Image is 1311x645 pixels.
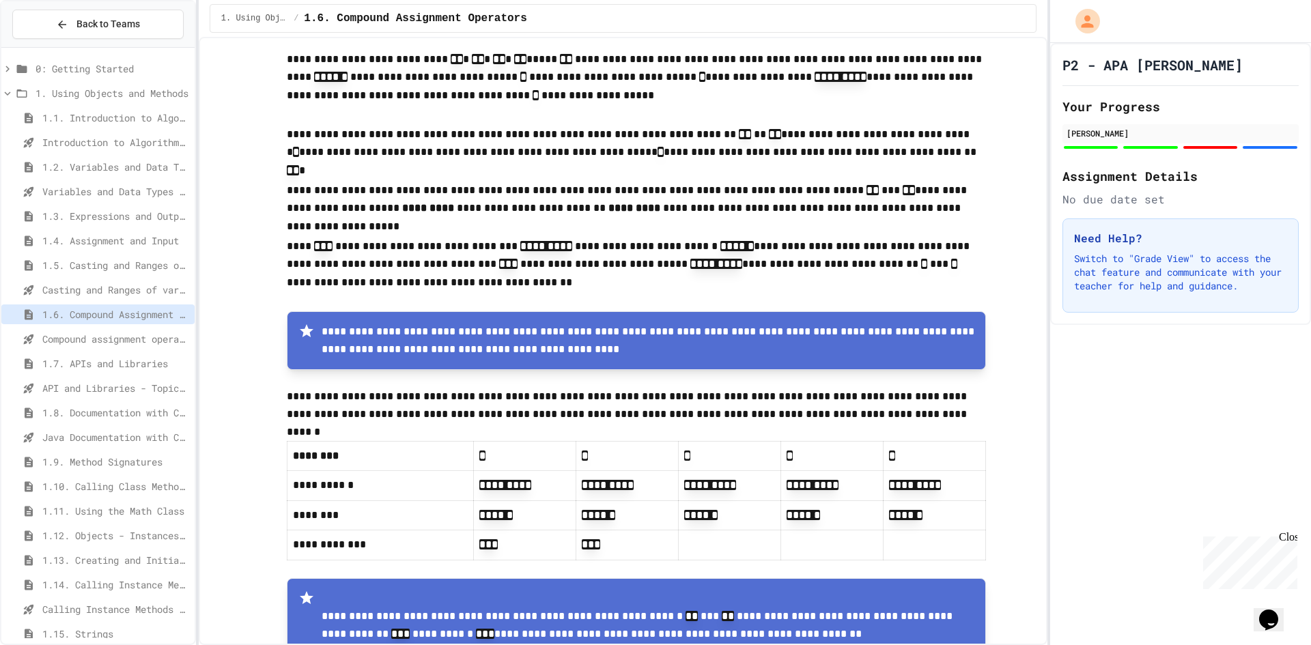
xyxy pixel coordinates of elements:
iframe: chat widget [1254,590,1297,631]
span: / [294,13,298,24]
span: 1.11. Using the Math Class [42,504,189,518]
div: My Account [1061,5,1103,37]
span: 1.7. APIs and Libraries [42,356,189,371]
span: 1.12. Objects - Instances of Classes [42,528,189,543]
span: 1.6. Compound Assignment Operators [304,10,526,27]
span: Variables and Data Types - Quiz [42,184,189,199]
span: 1. Using Objects and Methods [36,86,189,100]
span: 1.13. Creating and Initializing Objects: Constructors [42,553,189,567]
span: Back to Teams [76,17,140,31]
h1: P2 - APA [PERSON_NAME] [1062,55,1243,74]
span: 1. Using Objects and Methods [221,13,288,24]
span: Casting and Ranges of variables - Quiz [42,283,189,297]
span: 1.9. Method Signatures [42,455,189,469]
span: 1.10. Calling Class Methods [42,479,189,493]
span: 1.6. Compound Assignment Operators [42,307,189,321]
span: 0: Getting Started [36,61,189,76]
span: 1.8. Documentation with Comments and Preconditions [42,405,189,420]
span: Introduction to Algorithms, Programming, and Compilers [42,135,189,149]
div: [PERSON_NAME] [1067,127,1295,139]
span: 1.1. Introduction to Algorithms, Programming, and Compilers [42,111,189,125]
span: Compound assignment operators - Quiz [42,332,189,346]
span: 1.3. Expressions and Output [New] [42,209,189,223]
button: Back to Teams [12,10,184,39]
span: Calling Instance Methods - Topic 1.14 [42,602,189,616]
span: 1.5. Casting and Ranges of Values [42,258,189,272]
div: No due date set [1062,191,1299,207]
h2: Assignment Details [1062,167,1299,186]
h2: Your Progress [1062,97,1299,116]
h3: Need Help? [1074,230,1287,246]
span: 1.2. Variables and Data Types [42,160,189,174]
span: 1.4. Assignment and Input [42,233,189,248]
iframe: chat widget [1198,531,1297,589]
p: Switch to "Grade View" to access the chat feature and communicate with your teacher for help and ... [1074,252,1287,293]
div: Chat with us now!Close [5,5,94,87]
span: API and Libraries - Topic 1.7 [42,381,189,395]
span: 1.15. Strings [42,627,189,641]
span: 1.14. Calling Instance Methods [42,577,189,592]
span: Java Documentation with Comments - Topic 1.8 [42,430,189,444]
